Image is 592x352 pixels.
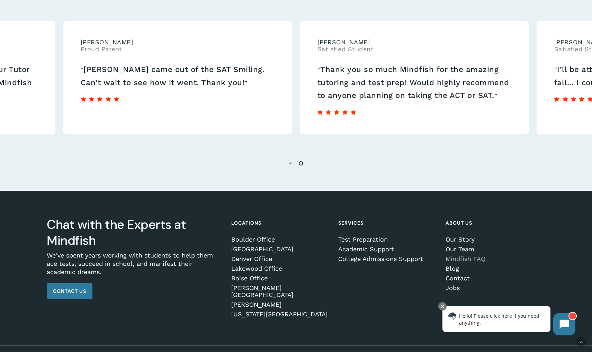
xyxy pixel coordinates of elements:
p: [PERSON_NAME] came out of the SAT Smiling. Can’t wait to see how it went. Thank you! [81,63,275,89]
a: Our Team [446,246,543,253]
a: [PERSON_NAME] [231,301,329,308]
span: Proud Parent [81,46,133,53]
iframe: Chatbot [435,301,582,342]
a: College Admissions Support [338,255,436,262]
h4: Services [338,217,436,229]
a: [PERSON_NAME][GEOGRAPHIC_DATA] [231,285,329,298]
span: Contact Us [53,288,86,295]
span: “ [317,66,321,73]
a: Academic Support [338,246,436,253]
a: Contact Us [47,283,92,299]
span: “ [554,66,557,73]
a: [US_STATE][GEOGRAPHIC_DATA] [231,311,329,318]
a: Mindfish FAQ [446,255,543,262]
a: Boulder Office [231,236,329,243]
span: ” [494,92,497,99]
a: Denver Office [231,255,329,262]
a: Jobs [446,285,543,291]
span: “ [81,66,84,73]
h3: Chat with the Experts at Mindfish [47,217,221,249]
span: Satisfied Student [317,46,374,53]
a: Test Preparation [338,236,436,243]
a: [GEOGRAPHIC_DATA] [231,246,329,253]
span: ” [244,79,248,87]
a: Boise Office [231,275,329,282]
span: [PERSON_NAME] [317,39,374,46]
p: We’ve spent years working with students to help them ace tests, succeed in school, and manifest t... [47,251,221,283]
a: Contact [446,275,543,282]
li: Page dot 2 [296,158,306,168]
h4: About Us [446,217,543,229]
a: Lakewood Office [231,265,329,272]
span: [PERSON_NAME] [81,39,133,46]
p: Thank you so much Mindfish for the amazing tutoring and test prep! Would highly recommend to anyo... [317,63,511,102]
li: Page dot 1 [286,158,296,168]
a: Blog [446,265,543,272]
a: Our Story [446,236,543,243]
h4: Locations [231,217,329,229]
